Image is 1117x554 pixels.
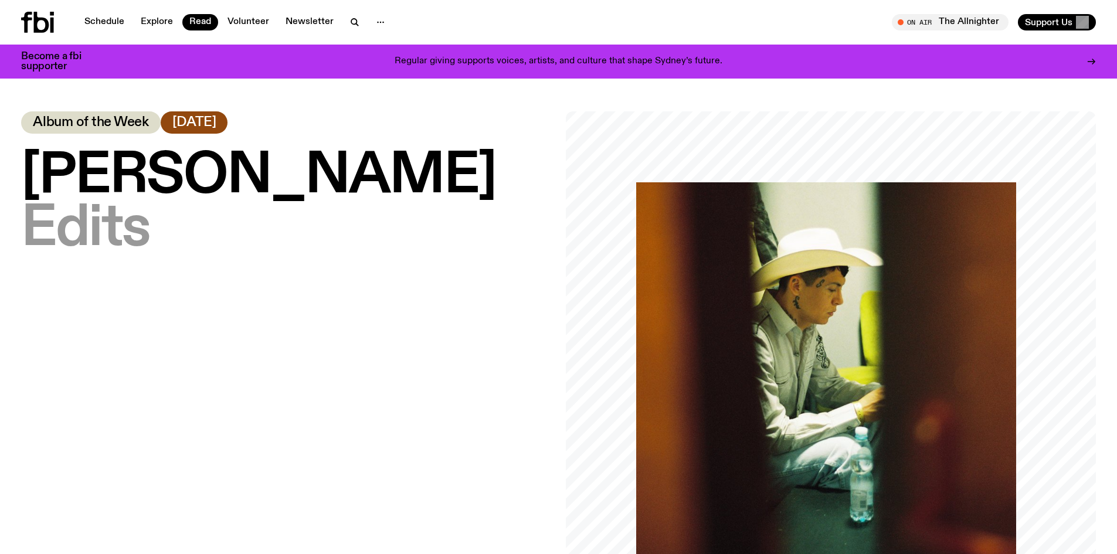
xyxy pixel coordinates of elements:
[1018,14,1096,30] button: Support Us
[33,116,149,129] span: Album of the Week
[279,14,341,30] a: Newsletter
[21,52,96,72] h3: Become a fbi supporter
[172,116,216,129] span: [DATE]
[21,147,496,206] span: [PERSON_NAME]
[892,14,1009,30] button: On AirThe Allnighter
[395,56,722,67] p: Regular giving supports voices, artists, and culture that shape Sydney’s future.
[1025,17,1072,28] span: Support Us
[77,14,131,30] a: Schedule
[21,200,150,259] span: Edits
[134,14,180,30] a: Explore
[182,14,218,30] a: Read
[220,14,276,30] a: Volunteer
